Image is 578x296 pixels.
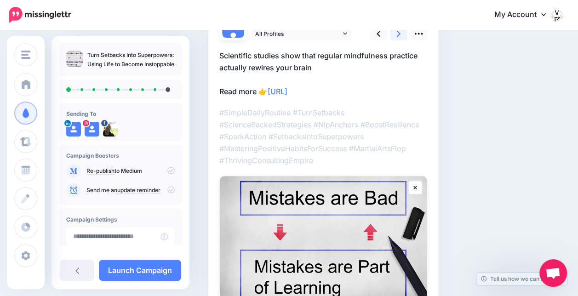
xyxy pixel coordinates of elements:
div: Open chat [539,259,567,287]
p: #SimpleDailyRoutine #TurnSetbacks #ScienceBackedStrategies #NlpAnchors #BoostResilience #SparkAct... [219,107,427,166]
h4: Sending To [66,110,175,117]
img: user_default_image.png [85,122,99,137]
img: 243314508_272570814608417_5408815764022789274_n-bsa140858.png [103,122,118,137]
span: All Profiles [255,29,341,39]
h4: Campaign Boosters [66,152,175,159]
img: 51fd9fbd9a1fe7562220405634ccd92c_thumb.jpg [66,51,83,67]
a: Tell us how we can improve [476,273,567,285]
img: Missinglettr [9,7,71,23]
a: update reminder [117,187,160,194]
a: My Account [485,4,564,26]
p: to Medium [86,167,175,175]
img: user_default_image.png [66,122,81,137]
p: Turn Setbacks Into Superpowers: Using Life to Become Instoppable [87,51,175,69]
a: All Profiles [251,27,352,40]
p: Scientific studies show that regular mindfulness practice actually rewires your brain Read more 👉 [219,50,427,97]
a: Re-publish [86,167,114,175]
a: [URL] [268,87,287,96]
p: Send me an [86,186,175,194]
h4: Campaign Settings [66,216,175,223]
img: menu.png [21,51,30,59]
